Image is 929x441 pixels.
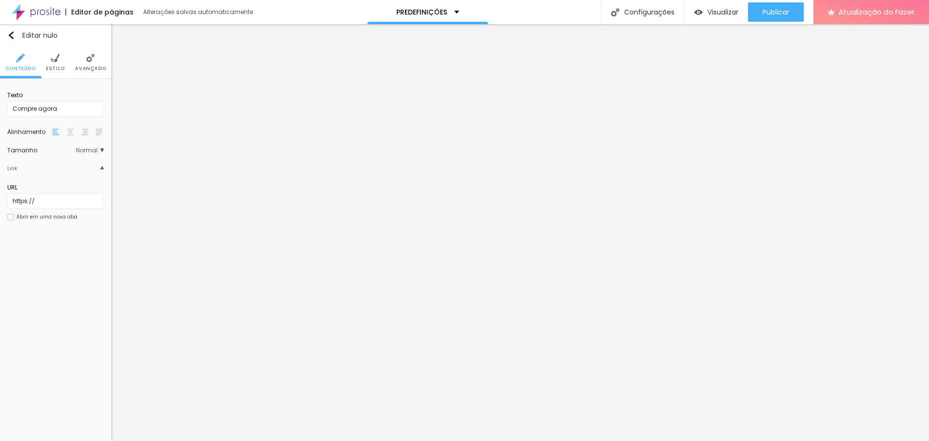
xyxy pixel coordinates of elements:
[81,129,88,135] img: paragraph-right-align.svg
[46,65,65,72] font: Estilo
[7,183,17,191] font: URL
[839,7,914,17] font: Atualização do Fazer
[7,158,104,178] div: ÍconeLink
[100,166,104,170] img: Ícone
[67,129,74,135] img: paragraph-center-align.svg
[52,129,59,135] img: paragraph-left-align.svg
[396,7,447,17] font: PREDEFINIÇÕES
[22,30,58,40] font: Editar nulo
[143,8,253,16] font: Alterações salvas automaticamente
[763,7,789,17] font: Publicar
[7,146,37,154] font: Tamanho
[51,54,60,62] img: Ícone
[748,2,804,22] button: Publicar
[76,146,98,154] font: Normal
[111,24,929,441] iframe: Editor
[75,65,106,72] font: Avançado
[7,91,23,99] font: Texto
[86,54,95,62] img: Ícone
[624,7,674,17] font: Configurações
[96,129,103,135] img: paragraph-justified-align.svg
[16,213,77,220] font: Abrir em uma nova aba
[7,164,17,172] font: Link
[707,7,738,17] font: Visualizar
[694,8,703,16] img: view-1.svg
[7,128,45,136] font: Alinhamento
[611,8,619,16] img: Ícone
[5,65,36,72] font: Conteúdo
[7,31,15,39] img: Ícone
[685,2,748,22] button: Visualizar
[71,7,134,17] font: Editor de páginas
[16,54,25,62] img: Ícone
